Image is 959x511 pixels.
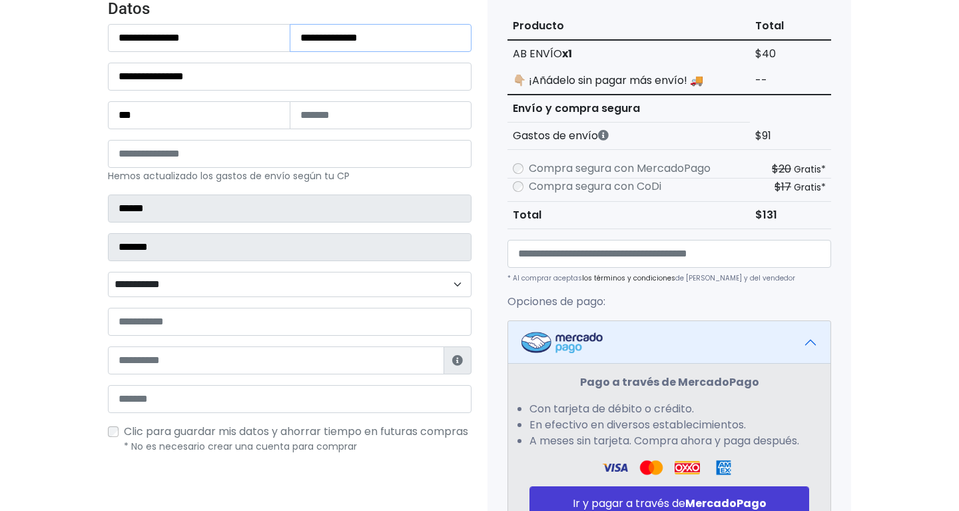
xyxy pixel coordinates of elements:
[794,181,826,194] small: Gratis*
[582,273,675,283] a: los términos y condiciones
[108,169,350,183] small: Hemos actualizado los gastos de envío según tu CP
[772,161,791,177] s: $20
[529,179,661,195] label: Compra segura con CoDi
[521,332,603,353] img: Mercadopago Logo
[750,202,831,229] td: $131
[507,67,750,95] td: 👇🏼 ¡Añádelo sin pagar más envío! 🚚
[529,401,809,417] li: Con tarjeta de débito o crédito.
[529,161,711,177] label: Compra segura con MercadoPago
[675,460,700,476] img: Oxxo Logo
[529,417,809,433] li: En efectivo en diversos establecimientos.
[711,460,736,476] img: Amex Logo
[639,460,664,476] img: Visa Logo
[750,13,831,40] th: Total
[602,460,627,476] img: Visa Logo
[750,67,831,95] td: --
[580,374,759,390] strong: Pago a través de MercadoPago
[598,130,609,141] i: Los gastos de envío dependen de códigos postales. ¡Te puedes llevar más productos en un solo envío !
[750,40,831,67] td: $40
[794,163,826,176] small: Gratis*
[507,123,750,150] th: Gastos de envío
[124,424,468,439] span: Clic para guardar mis datos y ahorrar tiempo en futuras compras
[507,202,750,229] th: Total
[775,179,791,195] s: $17
[685,496,767,511] strong: MercadoPago
[507,95,750,123] th: Envío y compra segura
[124,440,472,454] p: * No es necesario crear una cuenta para comprar
[529,433,809,449] li: A meses sin tarjeta. Compra ahora y paga después.
[507,13,750,40] th: Producto
[507,273,831,283] p: * Al comprar aceptas de [PERSON_NAME] y del vendedor
[750,123,831,150] td: $91
[507,40,750,67] td: AB ENVÍO
[562,46,572,61] strong: x1
[507,294,831,310] p: Opciones de pago:
[452,355,463,366] i: Estafeta lo usará para ponerse en contacto en caso de tener algún problema con el envío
